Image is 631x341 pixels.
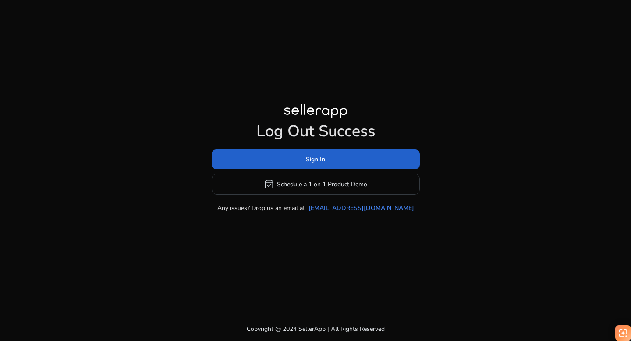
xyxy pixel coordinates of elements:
[308,203,414,213] a: [EMAIL_ADDRESS][DOMAIN_NAME]
[264,179,274,189] span: event_available
[212,122,420,141] h1: Log Out Success
[212,149,420,169] button: Sign In
[212,174,420,195] button: event_availableSchedule a 1 on 1 Product Demo
[306,155,325,164] span: Sign In
[217,203,305,213] p: Any issues? Drop us an email at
